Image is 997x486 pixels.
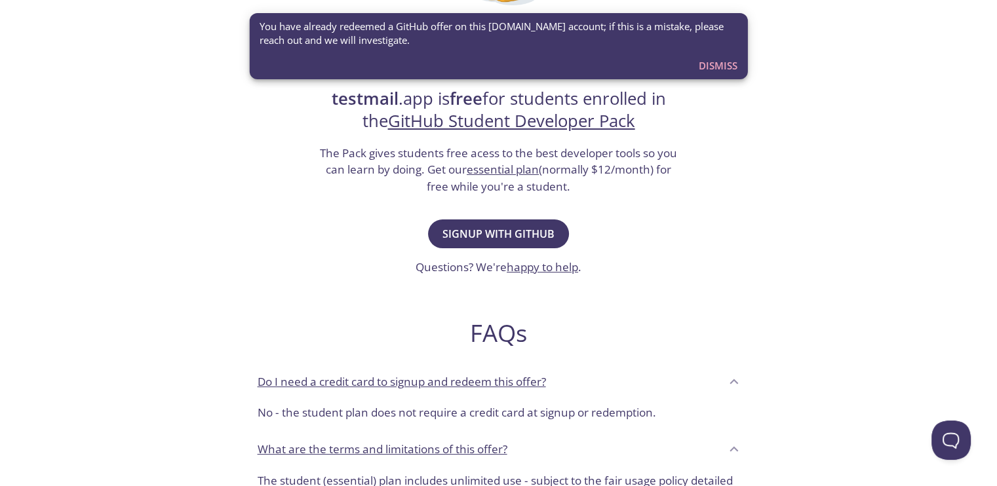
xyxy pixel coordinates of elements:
iframe: Help Scout Beacon - Open [931,421,971,460]
div: Do I need a credit card to signup and redeem this offer? [247,399,751,432]
a: GitHub Student Developer Pack [388,109,635,132]
div: What are the terms and limitations of this offer? [247,432,751,467]
strong: testmail [332,87,399,110]
strong: free [450,87,482,110]
a: essential plan [467,162,539,177]
span: Signup with GitHub [442,225,555,243]
p: Do I need a credit card to signup and redeem this offer? [258,373,546,390]
p: What are the terms and limitations of this offer? [258,441,507,458]
span: Dismiss [699,57,737,74]
button: Signup with GitHub [428,219,569,248]
h2: FAQs [247,318,751,348]
a: happy to help [507,259,578,274]
h2: .app is for students enrolled in the [319,88,679,133]
h3: Questions? We're . [416,259,581,276]
p: No - the student plan does not require a credit card at signup or redemption. [258,404,740,421]
h3: The Pack gives students free acess to the best developer tools so you can learn by doing. Get our... [319,145,679,195]
div: Do I need a credit card to signup and redeem this offer? [247,364,751,399]
span: You have already redeemed a GitHub offer on this [DOMAIN_NAME] account; if this is a mistake, ple... [260,20,737,48]
button: Dismiss [694,53,743,78]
